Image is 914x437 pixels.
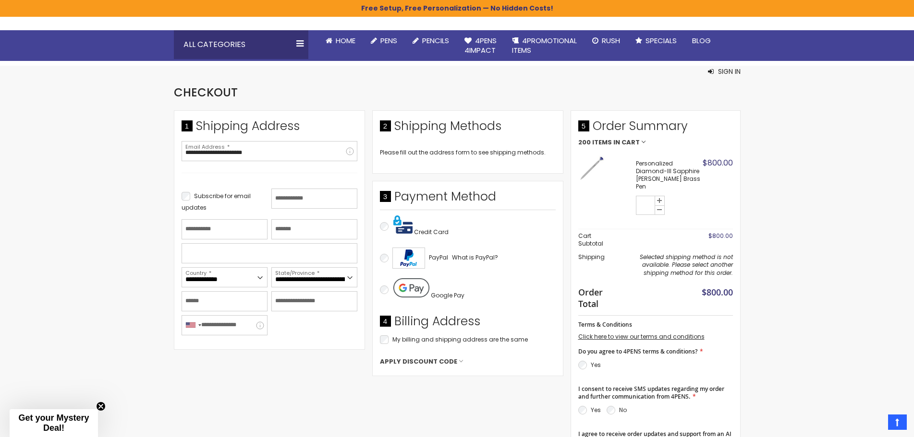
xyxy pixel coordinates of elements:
div: Get your Mystery Deal!Close teaser [10,409,98,437]
span: Blog [692,35,711,46]
span: I consent to receive SMS updates regarding my order and further communication from 4PENS. [578,385,724,401]
th: Cart Subtotal [578,229,615,250]
img: Pay with Google Pay [393,278,429,297]
img: Pay with credit card [393,215,413,234]
div: Shipping Address [182,118,357,139]
span: Order Summary [578,118,733,139]
a: 4Pens4impact [457,30,504,61]
span: Rush [602,35,620,46]
span: Apply Discount Code [380,357,457,366]
div: All Categories [174,30,308,59]
a: Blog [684,30,719,51]
div: Billing Address [380,313,556,334]
span: 4PROMOTIONAL ITEMS [512,35,577,55]
a: Home [318,30,363,51]
a: What is PayPal? [452,252,498,263]
span: Specials [646,35,677,46]
span: Credit Card [414,228,449,236]
div: Payment Method [380,189,556,210]
span: Do you agree to 4PENS terms & conditions? [578,347,697,355]
span: 4Pens 4impact [464,35,497,55]
a: Rush [585,30,628,51]
span: Google Pay [431,291,464,299]
span: Terms & Conditions [578,320,632,329]
span: Sign In [718,67,741,76]
span: Get your Mystery Deal! [18,413,89,433]
span: $800.00 [702,286,733,298]
span: What is PayPal? [452,253,498,261]
div: United States: +1 [182,316,204,335]
label: No [619,406,627,414]
span: Home [336,35,355,46]
span: My billing and shipping address are the same [392,335,528,343]
strong: Order Total [578,285,610,310]
span: PayPal [429,253,448,261]
img: Personalized Diamond-III Sapphire Crystal Diamond Brass Pen-Chrome [578,155,605,182]
span: Checkout [174,84,238,100]
span: $800.00 [708,232,733,240]
a: Click here to view our terms and conditions [578,332,705,341]
span: Selected shipping method is not available. Please select another shipping method for this order. [640,253,733,276]
span: $800.00 [703,157,733,168]
strong: Personalized Diamond-III Sapphire [PERSON_NAME] Brass Pen [636,160,700,191]
span: Subscribe for email updates [182,192,251,212]
button: Close teaser [96,402,106,411]
span: Shipping [578,253,605,261]
a: Specials [628,30,684,51]
div: Shipping Methods [380,118,556,139]
span: Items in Cart [592,139,640,146]
label: Yes [591,361,601,369]
button: Sign In [708,67,741,76]
label: Yes [591,406,601,414]
a: Pencils [405,30,457,51]
span: 200 [578,139,591,146]
a: Pens [363,30,405,51]
a: 4PROMOTIONALITEMS [504,30,585,61]
iframe: Google Customer Reviews [835,411,914,437]
span: Pencils [422,35,449,46]
span: Pens [380,35,397,46]
img: Acceptance Mark [392,248,425,269]
div: Please fill out the address form to see shipping methods. [380,149,556,156]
